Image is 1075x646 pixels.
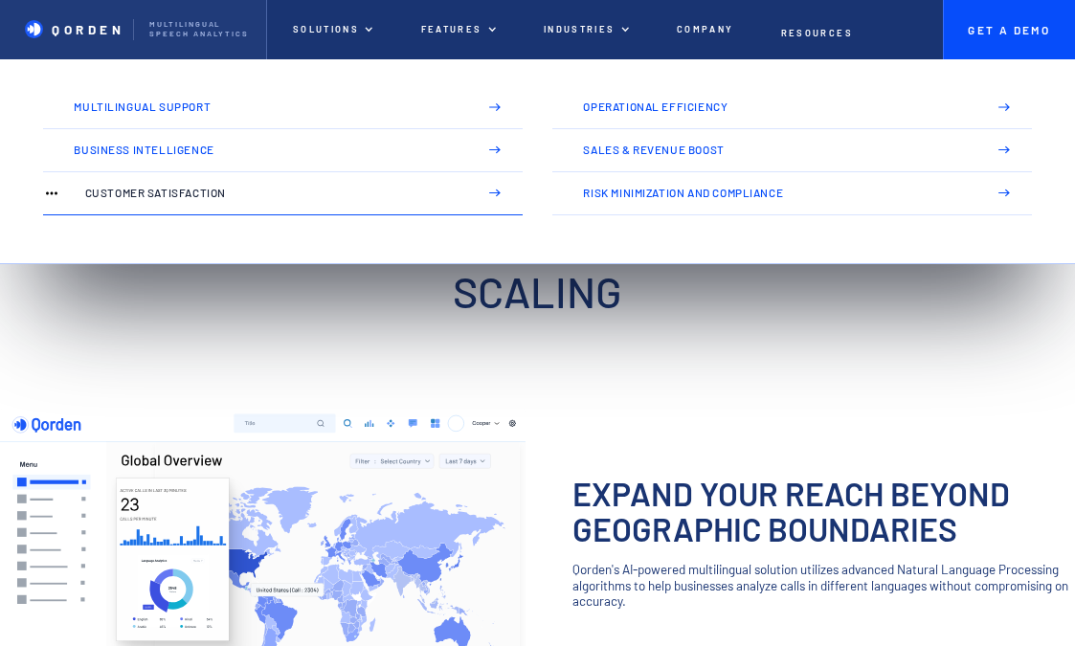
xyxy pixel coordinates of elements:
p: Company [677,24,734,34]
p: Industries [544,24,616,34]
p: Business Intelligence [74,144,464,156]
h3: Expand your reach beyond geographic boundaries [572,476,1075,546]
p: Qorden's AI-powered multilingual solution utilizes advanced Natural Language Processing algorithm... [572,562,1075,609]
p: Solutions [293,24,359,34]
a: Multilingual Support [43,86,523,129]
p: ‍ [572,609,1075,624]
p: Multilingual Support [74,100,464,113]
a: Customer Satisfaction [43,172,523,215]
p: Operational Efficiency [583,100,974,113]
p: Features [421,24,482,34]
p: QORDEN [52,22,124,37]
a: Risk Minimization and Compliance [552,172,1032,215]
a: Operational Efficiency [552,86,1032,129]
p: Resources [781,28,853,38]
a: Sales & Revenue Boost [552,129,1032,172]
p: Risk Minimization and Compliance [583,187,974,199]
p: Multilingual Speech analytics [149,20,250,38]
p: ‍ [572,546,1075,562]
p: Get A Demo [961,23,1057,36]
p: Sales & Revenue Boost [583,144,974,156]
p: Customer Satisfaction [85,187,464,199]
h2: Resolving linguistic limitations To Scaling [88,220,988,315]
a: Business Intelligence [43,129,523,172]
